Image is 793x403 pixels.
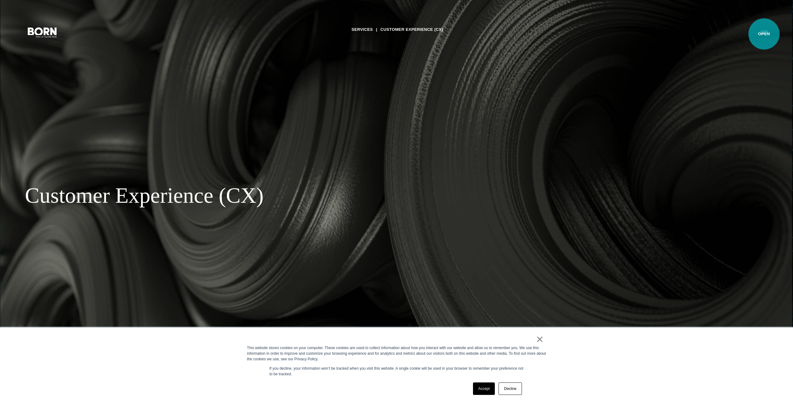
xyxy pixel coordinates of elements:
[536,336,544,342] a: ×
[380,25,443,34] a: Customer Experience (CX)
[351,25,373,34] a: Services
[25,183,380,208] div: Customer Experience (CX)
[247,345,546,362] div: This website stores cookies on your computer. These cookies are used to collect information about...
[499,382,522,395] a: Decline
[757,26,772,39] button: Open
[270,366,524,377] p: If you decline, your information won’t be tracked when you visit this website. A single cookie wi...
[473,382,495,395] a: Accept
